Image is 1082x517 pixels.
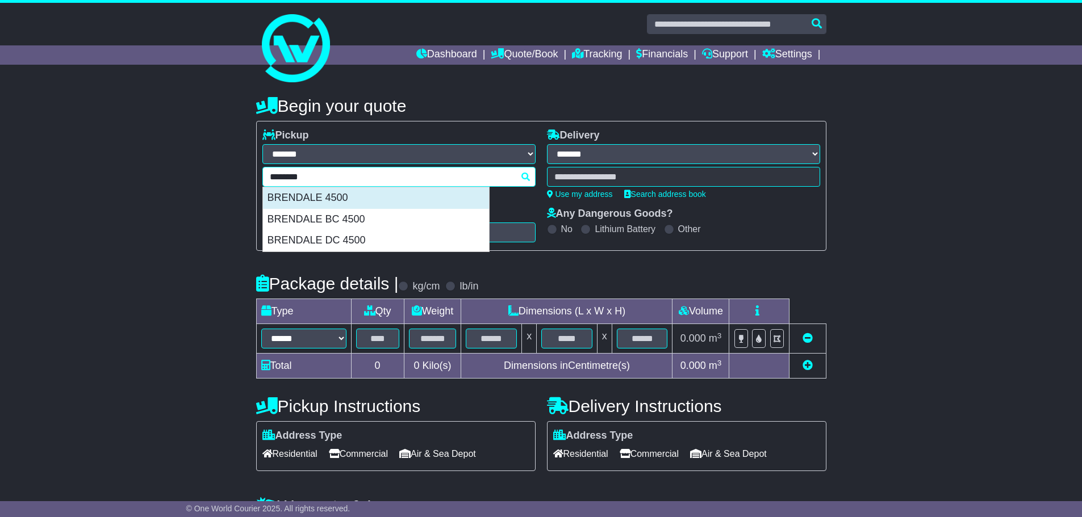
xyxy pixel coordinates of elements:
[404,354,461,379] td: Kilo(s)
[256,497,826,515] h4: Warranty & Insurance
[561,224,573,234] label: No
[263,209,489,230] div: BRENDALE BC 4500
[351,354,404,379] td: 0
[404,299,461,324] td: Weight
[553,430,633,442] label: Address Type
[624,190,706,199] a: Search address book
[597,324,612,354] td: x
[522,324,537,354] td: x
[762,45,812,65] a: Settings
[256,274,399,293] h4: Package details |
[186,504,350,513] span: © One World Courier 2025. All rights reserved.
[680,360,706,371] span: 0.000
[547,129,600,142] label: Delivery
[262,129,309,142] label: Pickup
[678,224,701,234] label: Other
[717,331,722,340] sup: 3
[351,299,404,324] td: Qty
[399,445,476,463] span: Air & Sea Depot
[717,359,722,367] sup: 3
[690,445,767,463] span: Air & Sea Depot
[256,354,351,379] td: Total
[263,187,489,209] div: BRENDALE 4500
[413,360,419,371] span: 0
[803,333,813,344] a: Remove this item
[256,299,351,324] td: Type
[461,354,672,379] td: Dimensions in Centimetre(s)
[595,224,655,234] label: Lithium Battery
[416,45,477,65] a: Dashboard
[547,208,673,220] label: Any Dangerous Goods?
[702,45,748,65] a: Support
[461,299,672,324] td: Dimensions (L x W x H)
[262,430,342,442] label: Address Type
[329,445,388,463] span: Commercial
[547,397,826,415] h4: Delivery Instructions
[803,360,813,371] a: Add new item
[412,280,440,293] label: kg/cm
[620,445,679,463] span: Commercial
[553,445,608,463] span: Residential
[256,96,826,115] h4: Begin your quote
[709,360,722,371] span: m
[672,299,729,324] td: Volume
[262,167,536,187] typeahead: Please provide city
[262,445,318,463] span: Residential
[256,397,536,415] h4: Pickup Instructions
[459,280,478,293] label: lb/in
[709,333,722,344] span: m
[547,190,613,199] a: Use my address
[263,230,489,251] div: BRENDALE DC 4500
[491,45,558,65] a: Quote/Book
[636,45,688,65] a: Financials
[680,333,706,344] span: 0.000
[572,45,622,65] a: Tracking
